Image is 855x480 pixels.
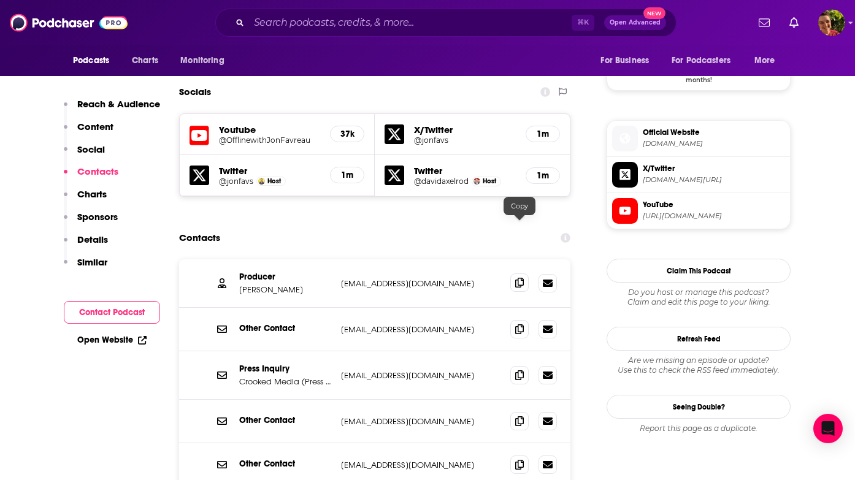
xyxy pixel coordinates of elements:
[612,162,785,188] a: X/Twitter[DOMAIN_NAME][URL]
[258,178,265,185] img: Jon Favreau
[746,49,791,72] button: open menu
[340,129,354,139] h5: 37k
[239,364,331,374] p: Press Inquiry
[643,175,785,185] span: twitter.com/jonfavs
[179,80,211,104] h2: Socials
[607,424,791,433] div: Report this page as a duplicate.
[239,376,331,387] p: Crooked Media (Press Inquiry)
[572,15,594,31] span: ⌘ K
[77,211,118,223] p: Sponsors
[77,335,147,345] a: Open Website
[64,211,118,234] button: Sponsors
[600,52,649,69] span: For Business
[643,211,785,221] span: https://www.youtube.com/@OfflinewithJonFavreau
[414,177,469,186] a: @davidaxelrod
[414,135,516,145] a: @jonfavs
[77,234,108,245] p: Details
[607,288,791,307] div: Claim and edit this page to your liking.
[239,415,331,425] p: Other Contact
[813,414,843,443] div: Open Intercom Messenger
[612,126,785,151] a: Official Website[DOMAIN_NAME]
[643,139,785,148] span: crooked.com
[818,9,845,36] button: Show profile menu
[672,52,730,69] span: For Podcasters
[784,12,803,33] a: Show notifications dropdown
[77,98,160,110] p: Reach & Audience
[64,301,160,324] button: Contact Podcast
[219,135,320,145] a: @OfflinewithJonFavreau
[64,234,108,256] button: Details
[341,278,500,289] p: [EMAIL_ADDRESS][DOMAIN_NAME]
[267,177,281,185] span: Host
[215,9,677,37] div: Search podcasts, credits, & more...
[754,12,775,33] a: Show notifications dropdown
[414,124,516,135] h5: X/Twitter
[77,143,105,155] p: Social
[341,324,500,335] p: [EMAIL_ADDRESS][DOMAIN_NAME]
[643,127,785,138] span: Official Website
[536,170,550,181] h5: 1m
[414,165,516,177] h5: Twitter
[643,199,785,210] span: YouTube
[607,327,791,351] button: Refresh Feed
[607,25,790,83] a: SimpleCast Deal: Use Code: PODCHASER for 50% OFF your first 2 months!
[124,49,166,72] a: Charts
[504,197,535,215] div: Copy
[607,288,791,297] span: Do you host or manage this podcast?
[341,416,500,427] p: [EMAIL_ADDRESS][DOMAIN_NAME]
[239,272,331,282] p: Producer
[643,7,665,19] span: New
[64,166,118,188] button: Contacts
[607,259,791,283] button: Claim This Podcast
[77,166,118,177] p: Contacts
[64,188,107,211] button: Charts
[754,52,775,69] span: More
[64,143,105,166] button: Social
[249,13,572,32] input: Search podcasts, credits, & more...
[592,49,664,72] button: open menu
[604,15,666,30] button: Open AdvancedNew
[607,395,791,419] a: Seeing Double?
[64,49,125,72] button: open menu
[612,198,785,224] a: YouTube[URL][DOMAIN_NAME]
[536,129,550,139] h5: 1m
[818,9,845,36] span: Logged in as Marz
[77,188,107,200] p: Charts
[474,178,480,185] img: David Axelrod
[64,256,107,279] button: Similar
[818,9,845,36] img: User Profile
[64,121,113,143] button: Content
[610,20,661,26] span: Open Advanced
[664,49,748,72] button: open menu
[10,11,128,34] img: Podchaser - Follow, Share and Rate Podcasts
[180,52,224,69] span: Monitoring
[219,165,320,177] h5: Twitter
[483,177,496,185] span: Host
[219,124,320,135] h5: Youtube
[239,459,331,469] p: Other Contact
[219,177,253,186] a: @jonfavs
[179,226,220,250] h2: Contacts
[64,98,160,121] button: Reach & Audience
[607,356,791,375] div: Are we missing an episode or update? Use this to check the RSS feed immediately.
[341,460,500,470] p: [EMAIL_ADDRESS][DOMAIN_NAME]
[73,52,109,69] span: Podcasts
[132,52,158,69] span: Charts
[340,170,354,180] h5: 1m
[77,256,107,268] p: Similar
[239,323,331,333] p: Other Contact
[643,163,785,174] span: X/Twitter
[341,370,500,381] p: [EMAIL_ADDRESS][DOMAIN_NAME]
[172,49,240,72] button: open menu
[77,121,113,132] p: Content
[239,284,331,295] p: [PERSON_NAME]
